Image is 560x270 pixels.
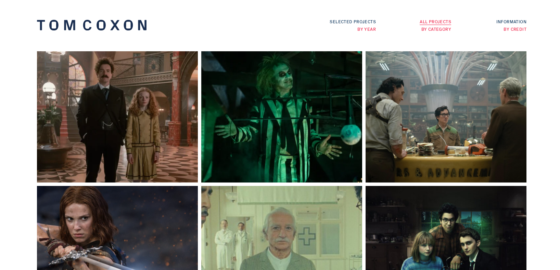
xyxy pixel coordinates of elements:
a: All Projects [420,18,451,25]
img: tclogo.svg [37,20,147,30]
a: Selected Projects [330,18,376,25]
a: By Category [421,26,451,32]
a: By Credit [504,26,526,32]
a: Information [496,18,526,25]
a: By Year [357,26,376,32]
